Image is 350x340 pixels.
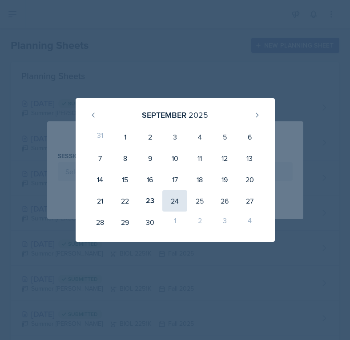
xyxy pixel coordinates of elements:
[142,109,186,121] div: September
[113,212,137,233] div: 29
[237,126,262,148] div: 6
[212,190,237,212] div: 26
[187,148,212,169] div: 11
[137,126,162,148] div: 2
[88,212,113,233] div: 28
[187,126,212,148] div: 4
[113,190,137,212] div: 22
[162,212,187,233] div: 1
[212,126,237,148] div: 5
[212,212,237,233] div: 3
[88,126,113,148] div: 31
[137,190,162,212] div: 23
[137,148,162,169] div: 9
[212,148,237,169] div: 12
[187,169,212,190] div: 18
[237,212,262,233] div: 4
[113,126,137,148] div: 1
[88,169,113,190] div: 14
[189,109,208,121] div: 2025
[212,169,237,190] div: 19
[237,148,262,169] div: 13
[113,148,137,169] div: 8
[237,190,262,212] div: 27
[187,190,212,212] div: 25
[162,126,187,148] div: 3
[237,169,262,190] div: 20
[113,169,137,190] div: 15
[137,212,162,233] div: 30
[187,212,212,233] div: 2
[88,190,113,212] div: 21
[137,169,162,190] div: 16
[162,169,187,190] div: 17
[162,148,187,169] div: 10
[88,148,113,169] div: 7
[162,190,187,212] div: 24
